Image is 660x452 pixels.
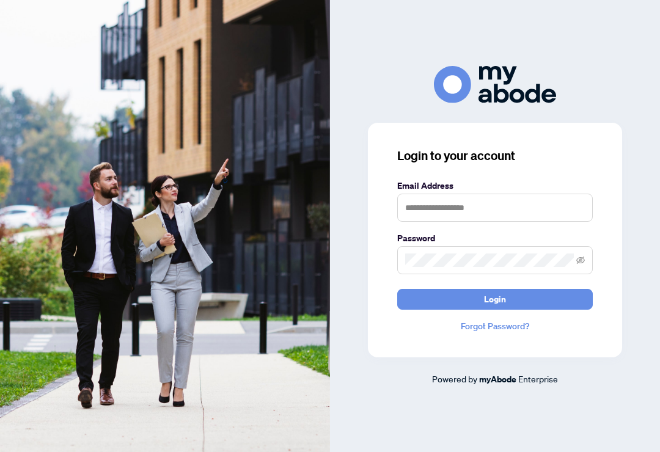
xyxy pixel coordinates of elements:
[397,231,593,245] label: Password
[484,290,506,309] span: Login
[434,66,556,103] img: ma-logo
[479,373,516,386] a: myAbode
[397,289,593,310] button: Login
[397,179,593,192] label: Email Address
[397,147,593,164] h3: Login to your account
[576,256,585,264] span: eye-invisible
[518,373,558,384] span: Enterprise
[397,319,593,333] a: Forgot Password?
[432,373,477,384] span: Powered by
